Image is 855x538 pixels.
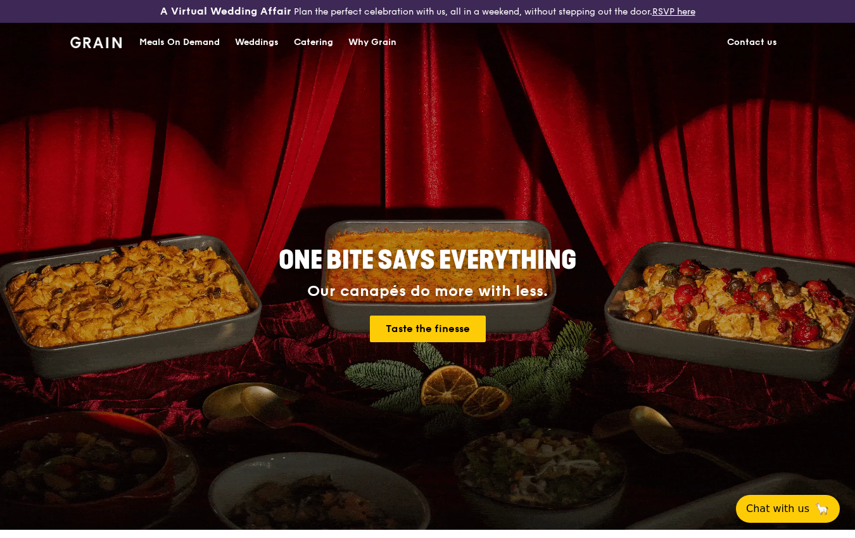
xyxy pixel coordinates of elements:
a: Why Grain [341,23,404,61]
h3: A Virtual Wedding Affair [160,5,291,18]
button: Chat with us🦙 [736,495,840,523]
span: Chat with us [746,501,809,516]
a: Catering [286,23,341,61]
span: 🦙 [814,501,830,516]
a: Contact us [719,23,785,61]
div: Weddings [235,23,279,61]
span: ONE BITE SAYS EVERYTHING [279,245,576,276]
a: Weddings [227,23,286,61]
div: Our canapés do more with less. [199,283,655,300]
a: RSVP here [652,6,695,17]
div: Catering [294,23,333,61]
div: Plan the perfect celebration with us, all in a weekend, without stepping out the door. [142,5,712,18]
img: Grain [70,37,122,48]
div: Meals On Demand [139,23,220,61]
a: Taste the finesse [370,316,486,342]
div: Why Grain [348,23,396,61]
a: GrainGrain [70,22,122,60]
